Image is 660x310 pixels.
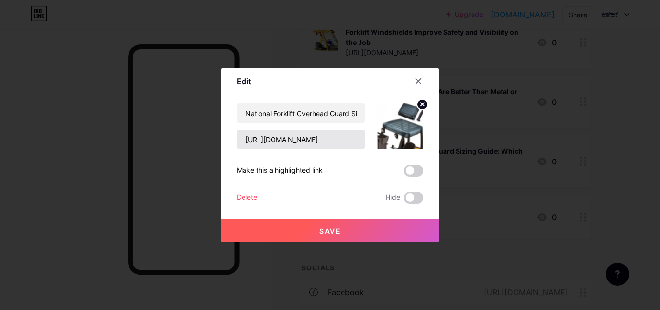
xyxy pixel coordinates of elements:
[221,219,439,242] button: Save
[237,103,365,123] input: Title
[237,165,323,177] div: Make this a highlighted link
[237,192,257,204] div: Delete
[386,192,400,204] span: Hide
[237,75,251,87] div: Edit
[237,130,365,149] input: URL
[319,227,341,235] span: Save
[377,103,423,149] img: link_thumbnail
